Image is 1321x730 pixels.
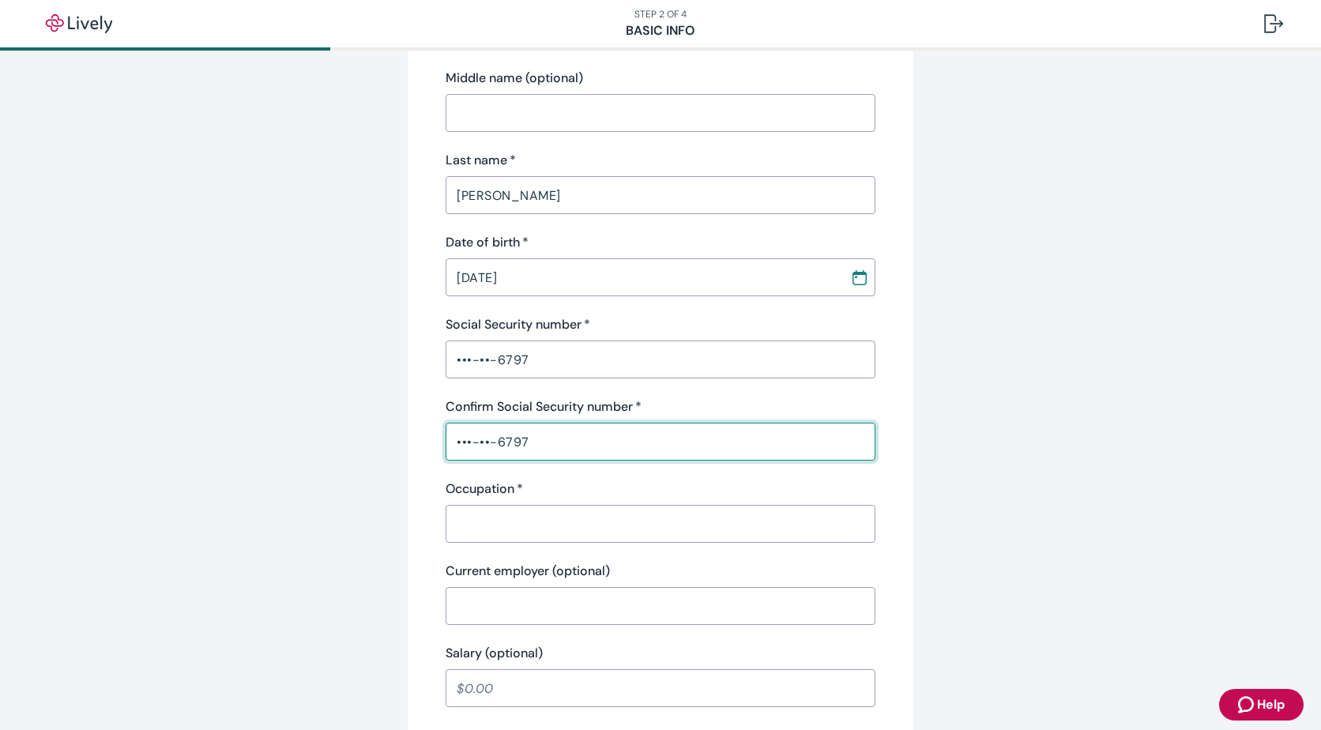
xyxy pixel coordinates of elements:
[446,480,523,499] label: Occupation
[446,426,875,457] input: ••• - •• - ••••
[446,344,875,375] input: ••• - •• - ••••
[446,644,543,663] label: Salary (optional)
[845,263,874,292] button: Choose date, selected date is Dec 26, 1987
[1219,689,1304,721] button: Zendesk support iconHelp
[1257,695,1285,714] span: Help
[446,262,839,293] input: MM / DD / YYYY
[446,315,590,334] label: Social Security number
[446,69,583,88] label: Middle name (optional)
[446,151,516,170] label: Last name
[1251,5,1296,43] button: Log out
[446,233,529,252] label: Date of birth
[446,672,875,704] input: $0.00
[852,269,867,285] svg: Calendar
[446,562,610,581] label: Current employer (optional)
[1238,695,1257,714] svg: Zendesk support icon
[446,397,642,416] label: Confirm Social Security number
[35,14,123,33] img: Lively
